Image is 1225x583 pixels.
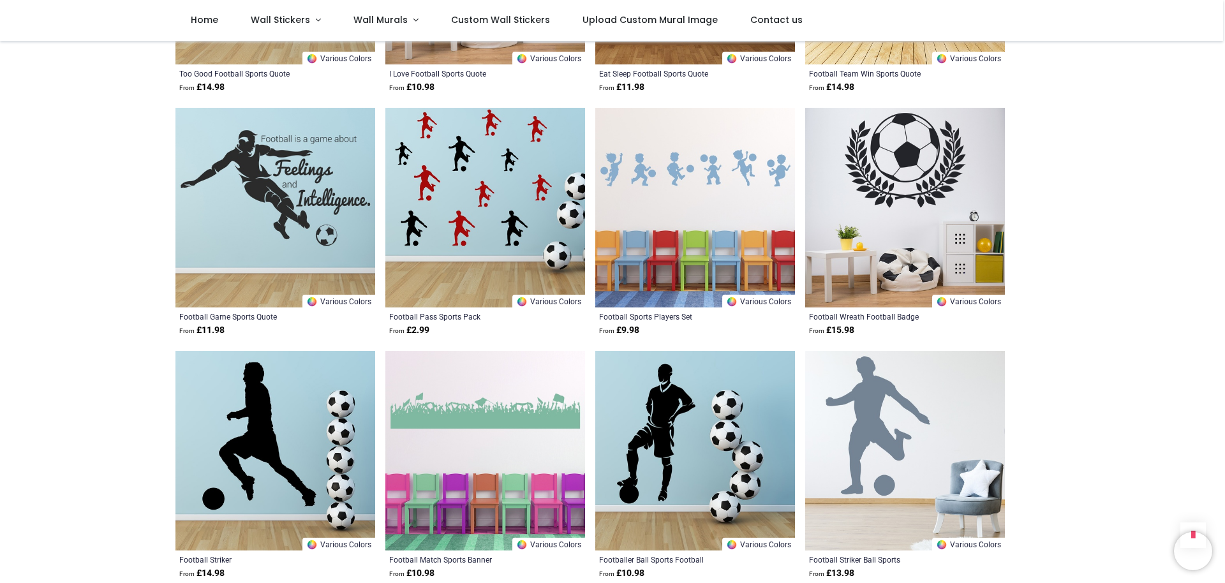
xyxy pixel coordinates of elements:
a: Various Colors [722,538,795,550]
strong: £ 15.98 [809,324,854,337]
a: Various Colors [512,538,585,550]
img: Color Wheel [306,296,318,307]
strong: £ 13.98 [809,567,854,580]
a: Various Colors [302,295,375,307]
img: Football Striker Wall Sticker [175,351,375,550]
strong: £ 10.98 [389,81,434,94]
a: Various Colors [932,52,1005,64]
span: Wall Stickers [251,13,310,26]
img: Color Wheel [936,296,947,307]
img: Color Wheel [726,53,738,64]
img: Football Game Sports Quote Wall Sticker [175,108,375,307]
a: Football Striker [179,554,333,565]
span: From [389,327,405,334]
img: Color Wheel [516,539,528,550]
span: From [809,327,824,334]
span: Home [191,13,218,26]
img: Color Wheel [306,53,318,64]
a: Football Sports Players Set [599,311,753,321]
img: Football Wreath Football Badge Wall Sticker [805,108,1005,307]
a: Footballer Ball Sports Football [599,554,753,565]
strong: £ 11.98 [599,81,644,94]
a: Football Pass Sports Pack [389,311,543,321]
iframe: Brevo live chat [1174,532,1212,570]
span: From [599,570,614,577]
span: Custom Wall Stickers [451,13,550,26]
a: Various Colors [932,295,1005,307]
strong: £ 14.98 [179,81,225,94]
strong: £ 10.98 [389,567,434,580]
a: Eat Sleep Football Sports Quote [599,68,753,78]
img: Color Wheel [516,53,528,64]
a: Football Striker Ball Sports [809,554,963,565]
span: From [809,570,824,577]
a: Various Colors [722,295,795,307]
img: Footballer Ball Sports Football Wall Sticker [595,351,795,550]
span: From [599,84,614,91]
a: Various Colors [302,538,375,550]
a: Football Match Sports Banner [389,554,543,565]
a: Various Colors [722,52,795,64]
strong: £ 10.98 [599,567,644,580]
img: Color Wheel [726,539,738,550]
span: Wall Murals [353,13,408,26]
span: Upload Custom Mural Image [583,13,718,26]
img: Football Match Sports Banner Wall Sticker [385,351,585,550]
span: Contact us [750,13,803,26]
strong: £ 11.98 [179,324,225,337]
span: From [389,84,405,91]
img: Football Pass Sports Wall Sticker Pack [385,108,585,307]
a: Various Colors [512,52,585,64]
img: Color Wheel [306,539,318,550]
a: Too Good Football Sports Quote [179,68,333,78]
img: Football Striker Ball Sports Wall Sticker [805,351,1005,550]
a: Various Colors [302,52,375,64]
strong: £ 2.99 [389,324,429,337]
a: Various Colors [932,538,1005,550]
a: Football Team Win Sports Quote [809,68,963,78]
span: From [599,327,614,334]
a: Football Wreath Football Badge [809,311,963,321]
a: Football Game Sports Quote [179,311,333,321]
strong: £ 14.98 [179,567,225,580]
img: Football Sports Players Wall Sticker Set [595,108,795,307]
img: Color Wheel [516,296,528,307]
strong: £ 9.98 [599,324,639,337]
span: From [179,327,195,334]
span: From [809,84,824,91]
img: Color Wheel [726,296,738,307]
a: Various Colors [512,295,585,307]
span: From [389,570,405,577]
img: Color Wheel [936,53,947,64]
img: Color Wheel [936,539,947,550]
span: From [179,84,195,91]
a: I Love Football Sports Quote [389,68,543,78]
strong: £ 14.98 [809,81,854,94]
span: From [179,570,195,577]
